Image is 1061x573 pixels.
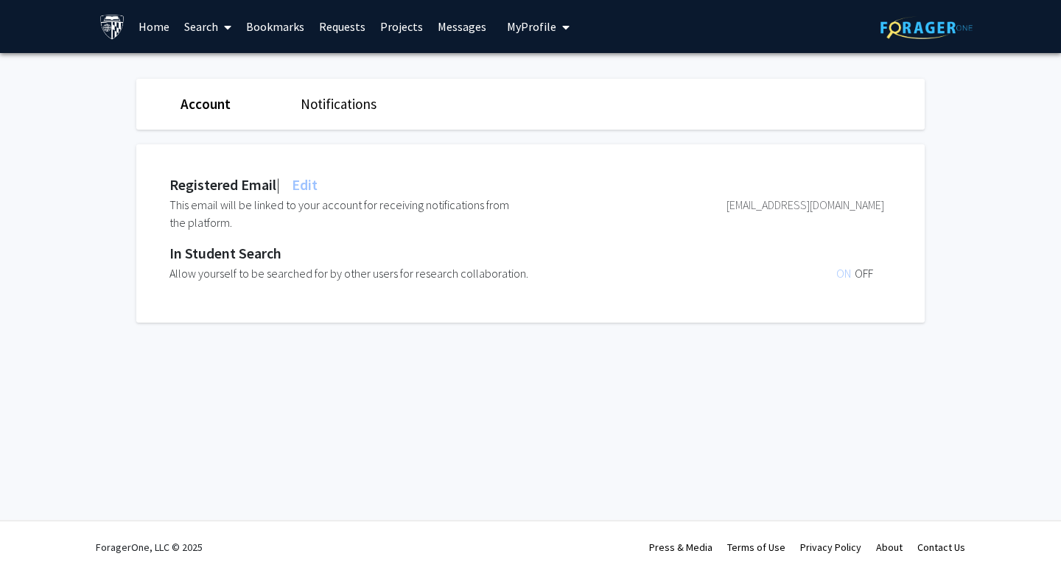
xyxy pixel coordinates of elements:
[177,1,239,52] a: Search
[181,95,231,113] a: Account
[131,1,177,52] a: Home
[649,541,712,554] a: Press & Media
[507,19,556,34] span: My Profile
[169,196,527,231] div: This email will be linked to your account for receiving notifications from the platform.
[301,95,377,113] a: Notifications
[239,1,312,52] a: Bookmarks
[276,175,280,194] span: |
[11,507,63,562] iframe: Chat
[880,16,973,39] img: ForagerOne Logo
[99,14,125,40] img: Johns Hopkins University Logo
[527,196,884,231] div: [EMAIL_ADDRESS][DOMAIN_NAME]
[855,266,873,281] span: OFF
[373,1,430,52] a: Projects
[727,541,785,554] a: Terms of Use
[169,264,586,282] div: Allow yourself to be searched for by other users for research collaboration.
[800,541,861,554] a: Privacy Policy
[876,541,903,554] a: About
[169,242,884,264] div: In Student Search
[289,175,318,194] span: Edit
[312,1,373,52] a: Requests
[430,1,494,52] a: Messages
[169,174,318,196] div: Registered Email
[836,266,855,281] span: ON
[917,541,965,554] a: Contact Us
[96,521,203,573] div: ForagerOne, LLC © 2025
